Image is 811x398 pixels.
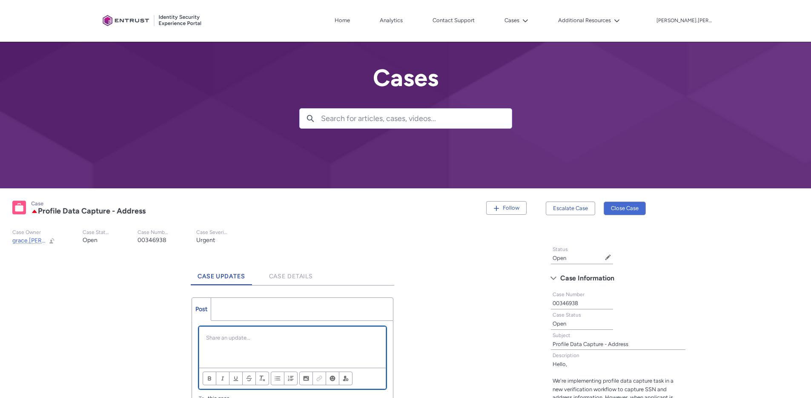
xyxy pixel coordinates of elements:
[656,16,712,24] button: User Profile hank.hsu
[192,298,211,320] a: Post
[195,306,207,313] span: Post
[203,372,216,385] button: Bold
[216,372,229,385] button: Italic
[262,262,320,285] a: Case Details
[191,262,252,285] a: Case Updates
[503,205,519,211] span: Follow
[196,236,215,244] lightning-formatted-text: Urgent
[12,237,77,244] span: grace.[PERSON_NAME]
[546,202,595,215] button: Escalate Case
[430,14,477,27] a: Contact Support
[553,291,585,297] span: Case Number
[332,14,352,27] a: Home
[326,372,339,385] button: Insert Emoji
[31,200,43,207] records-entity-label: Case
[605,254,611,261] button: Edit Status
[38,206,146,216] lightning-formatted-text: Profile Data Capture - Address
[255,372,269,385] button: Remove Formatting
[242,372,256,385] button: Strikethrough
[229,372,243,385] button: Underline
[553,341,628,347] lightning-formatted-text: Profile Data Capture - Address
[299,372,313,385] button: Image
[269,273,313,280] span: Case Details
[300,109,321,128] button: Search
[138,229,169,236] p: Case Number
[656,18,712,24] p: [PERSON_NAME].[PERSON_NAME]
[196,229,228,236] p: Case Severity
[553,312,581,318] span: Case Status
[198,273,245,280] span: Case Updates
[203,372,269,385] ul: Format text
[299,372,352,385] ul: Insert content
[378,14,405,27] a: Analytics, opens in new tab
[321,109,512,128] input: Search for articles, cases, videos...
[12,229,55,236] p: Case Owner
[31,207,38,215] lightning-icon: Escalated
[553,255,566,261] lightning-formatted-text: Open
[138,236,166,244] lightning-formatted-text: 00346938
[486,201,527,215] button: Follow
[556,14,622,27] button: Additional Resources
[49,237,55,244] button: Change Owner
[553,246,568,252] span: Status
[312,372,326,385] button: Link
[299,65,512,91] h2: Cases
[553,352,579,358] span: Description
[546,271,690,285] button: Case Information
[271,372,284,385] button: Bulleted List
[339,372,352,385] button: @Mention people and groups
[271,372,298,385] ul: Align text
[553,332,570,338] span: Subject
[284,372,298,385] button: Numbered List
[604,202,646,215] button: Close Case
[502,14,530,27] button: Cases
[553,320,566,327] lightning-formatted-text: Open
[553,300,578,306] lightning-formatted-text: 00346938
[83,229,110,236] p: Case Status
[560,272,614,285] span: Case Information
[83,236,97,244] lightning-formatted-text: Open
